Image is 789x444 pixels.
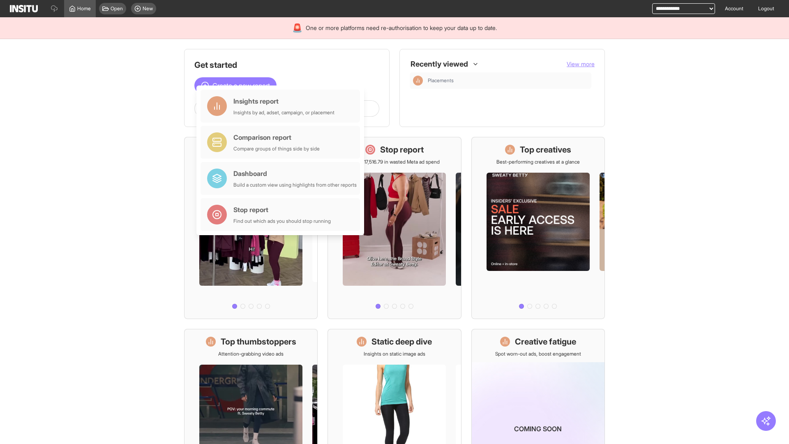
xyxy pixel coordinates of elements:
span: Placements [428,77,454,84]
div: Build a custom view using highlights from other reports [233,182,357,188]
a: Top creativesBest-performing creatives at a glance [471,137,605,319]
div: Find out which ads you should stop running [233,218,331,224]
span: New [143,5,153,12]
span: Home [77,5,91,12]
span: Create a new report [212,81,270,90]
span: One or more platforms need re-authorisation to keep your data up to date. [306,24,497,32]
p: Insights on static image ads [364,351,425,357]
span: Open [111,5,123,12]
div: Insights by ad, adset, campaign, or placement [233,109,335,116]
h1: Top creatives [520,144,571,155]
div: Dashboard [233,169,357,178]
button: View more [567,60,595,68]
h1: Stop report [380,144,424,155]
span: Placements [428,77,588,84]
p: Best-performing creatives at a glance [496,159,580,165]
a: What's live nowSee all active ads instantly [184,137,318,319]
h1: Get started [194,59,379,71]
div: Insights report [233,96,335,106]
p: Save £17,516.79 in wasted Meta ad spend [349,159,440,165]
img: Logo [10,5,38,12]
div: Stop report [233,205,331,215]
div: Comparison report [233,132,320,142]
h1: Top thumbstoppers [221,336,296,347]
p: Attention-grabbing video ads [218,351,284,357]
div: 🚨 [292,22,302,34]
span: View more [567,60,595,67]
button: Create a new report [194,77,277,94]
div: Insights [413,76,423,86]
div: Compare groups of things side by side [233,146,320,152]
a: Stop reportSave £17,516.79 in wasted Meta ad spend [328,137,461,319]
h1: Static deep dive [371,336,432,347]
